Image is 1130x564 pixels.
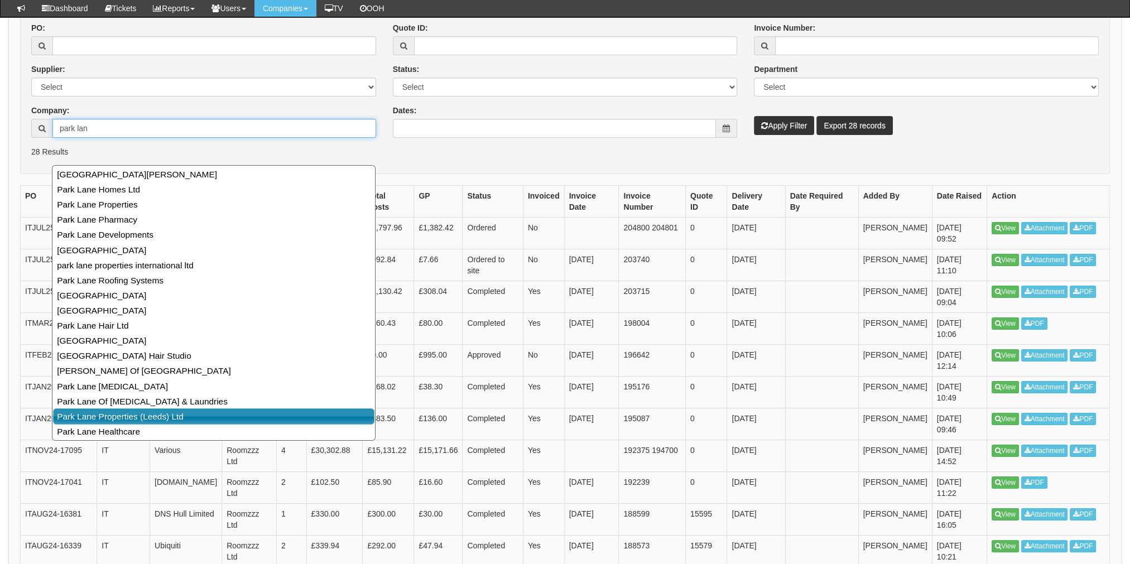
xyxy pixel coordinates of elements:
[932,471,987,503] td: [DATE] 11:22
[858,312,932,344] td: [PERSON_NAME]
[54,212,374,227] a: Park Lane Pharmacy
[21,503,97,535] td: ITAUG24-16381
[727,408,785,440] td: [DATE]
[276,440,306,471] td: 4
[306,471,363,503] td: £102.50
[523,185,564,217] th: Invoiced
[987,185,1110,217] th: Action
[414,281,463,312] td: £308.04
[97,440,150,471] td: IT
[393,105,417,116] label: Dates:
[463,312,523,344] td: Completed
[932,217,987,249] td: [DATE] 09:52
[21,281,97,312] td: ITJUL25-18944
[1021,413,1068,425] a: Attachment
[1070,286,1096,298] a: PDF
[858,440,932,471] td: [PERSON_NAME]
[992,413,1019,425] a: View
[619,312,686,344] td: 198004
[564,185,619,217] th: Invoice Date
[54,318,374,333] a: Park Lane Hair Ltd
[992,381,1019,393] a: View
[619,471,686,503] td: 192239
[1070,508,1096,520] a: PDF
[54,363,374,378] a: [PERSON_NAME] Of [GEOGRAPHIC_DATA]
[463,503,523,535] td: Completed
[564,376,619,408] td: [DATE]
[619,185,686,217] th: Invoice Number
[54,288,374,303] a: [GEOGRAPHIC_DATA]
[21,408,97,440] td: ITJAN25-17461
[992,508,1019,520] a: View
[54,424,374,439] a: Park Lane Healthcare
[54,379,374,394] a: Park Lane [MEDICAL_DATA]
[564,281,619,312] td: [DATE]
[523,217,564,249] td: No
[858,185,932,217] th: Added By
[463,217,523,249] td: Ordered
[992,317,1019,330] a: View
[1021,222,1068,234] a: Attachment
[727,344,785,376] td: [DATE]
[463,185,523,217] th: Status
[414,376,463,408] td: £38.30
[222,440,277,471] td: Roomzzz Ltd
[54,273,374,288] a: Park Lane Roofing Systems
[727,281,785,312] td: [DATE]
[463,440,523,471] td: Completed
[727,440,785,471] td: [DATE]
[21,376,97,408] td: ITJAN25-17527
[97,471,150,503] td: IT
[363,249,414,281] td: £992.84
[992,286,1019,298] a: View
[1021,349,1068,361] a: Attachment
[414,312,463,344] td: £80.00
[21,185,97,217] th: PO
[619,249,686,281] td: 203740
[31,22,45,33] label: PO:
[306,503,363,535] td: £330.00
[21,440,97,471] td: ITNOV24-17095
[564,344,619,376] td: [DATE]
[727,503,785,535] td: [DATE]
[858,471,932,503] td: [PERSON_NAME]
[363,471,414,503] td: £85.90
[414,408,463,440] td: £136.00
[1021,317,1047,330] a: PDF
[21,344,97,376] td: ITFEB25-17780
[222,471,277,503] td: Roomzzz Ltd
[414,471,463,503] td: £16.60
[54,394,374,409] a: Park Lane Of [MEDICAL_DATA] & Laundries
[932,281,987,312] td: [DATE] 09:04
[685,503,727,535] td: 15595
[414,185,463,217] th: GP
[1070,254,1096,266] a: PDF
[816,116,893,135] a: Export 28 records
[685,408,727,440] td: 0
[363,217,414,249] td: £1,797.96
[414,503,463,535] td: £30.00
[414,249,463,281] td: £7.66
[619,376,686,408] td: 195176
[1070,222,1096,234] a: PDF
[54,303,374,318] a: [GEOGRAPHIC_DATA]
[685,471,727,503] td: 0
[685,312,727,344] td: 0
[619,344,686,376] td: 196642
[858,503,932,535] td: [PERSON_NAME]
[785,185,858,217] th: Date Required By
[1021,381,1068,393] a: Attachment
[932,408,987,440] td: [DATE] 09:46
[53,408,374,425] a: Park Lane Properties (Leeds) Ltd
[363,503,414,535] td: £300.00
[523,312,564,344] td: Yes
[523,249,564,281] td: No
[31,105,69,116] label: Company:
[54,333,374,348] a: [GEOGRAPHIC_DATA]
[1021,286,1068,298] a: Attachment
[564,503,619,535] td: [DATE]
[619,503,686,535] td: 188599
[54,197,374,212] a: Park Lane Properties
[932,312,987,344] td: [DATE] 10:06
[727,249,785,281] td: [DATE]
